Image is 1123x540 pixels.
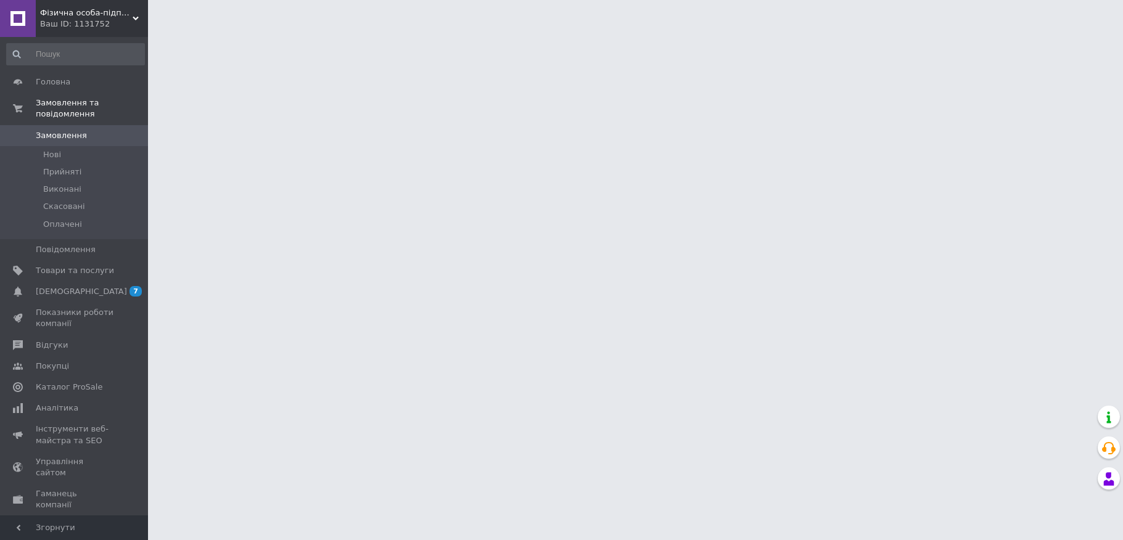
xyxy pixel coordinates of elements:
span: Нові [43,149,61,160]
span: Замовлення та повідомлення [36,97,148,120]
span: Скасовані [43,201,85,212]
span: Гаманець компанії [36,488,114,510]
span: 7 [130,286,142,297]
span: Товари та послуги [36,265,114,276]
span: Головна [36,76,70,88]
span: Управління сайтом [36,456,114,478]
span: [DEMOGRAPHIC_DATA] [36,286,127,297]
span: Повідомлення [36,244,96,255]
span: Виконані [43,184,81,195]
span: Відгуки [36,340,68,351]
input: Пошук [6,43,145,65]
span: Інструменти веб-майстра та SEO [36,423,114,446]
span: Оплачені [43,219,82,230]
span: Аналітика [36,403,78,414]
span: Фізична особа-підприємець Цицак Остап Іванович [40,7,133,18]
span: Показники роботи компанії [36,307,114,329]
span: Покупці [36,361,69,372]
span: Прийняті [43,166,81,178]
span: Замовлення [36,130,87,141]
span: Каталог ProSale [36,382,102,393]
div: Ваш ID: 1131752 [40,18,148,30]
